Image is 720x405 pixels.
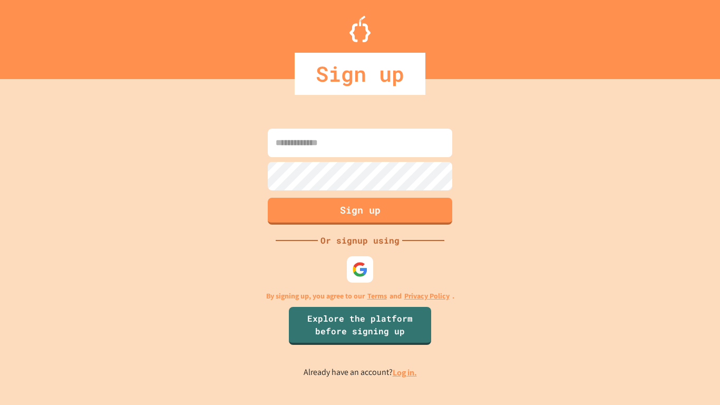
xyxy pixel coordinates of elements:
[367,291,387,302] a: Terms
[352,262,368,277] img: google-icon.svg
[318,234,402,247] div: Or signup using
[404,291,450,302] a: Privacy Policy
[304,366,417,379] p: Already have an account?
[268,198,452,225] button: Sign up
[295,53,425,95] div: Sign up
[393,367,417,378] a: Log in.
[289,307,431,345] a: Explore the platform before signing up
[266,291,454,302] p: By signing up, you agree to our and .
[349,16,371,42] img: Logo.svg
